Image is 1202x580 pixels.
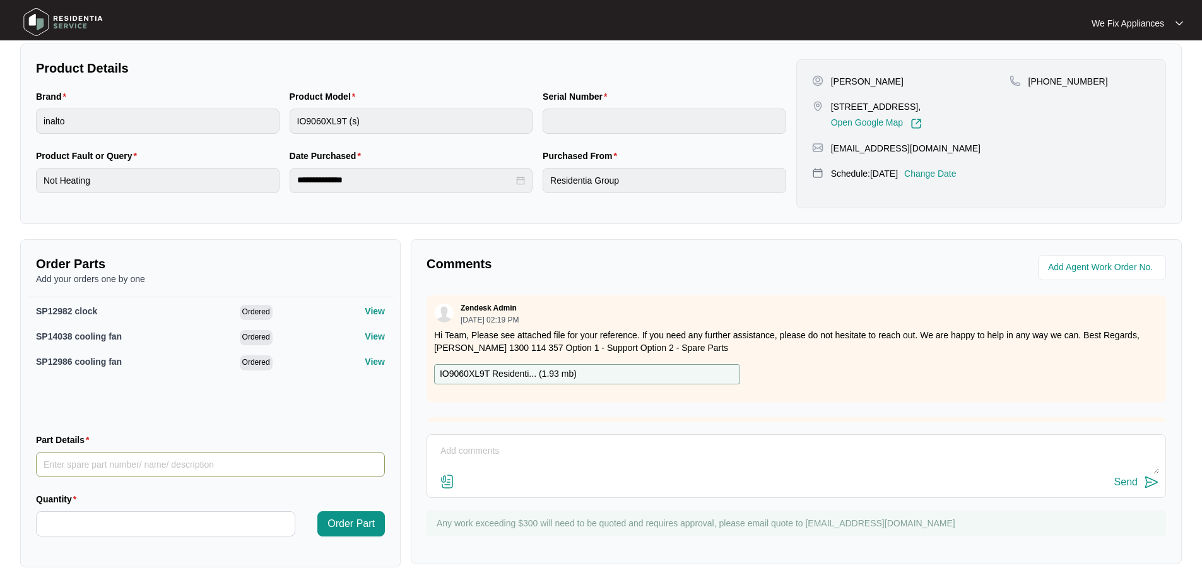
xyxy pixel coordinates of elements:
p: [DATE] 02:19 PM [461,316,519,324]
img: dropdown arrow [1175,20,1183,27]
img: map-pin [1010,75,1021,86]
p: Order Parts [36,255,385,273]
img: send-icon.svg [1144,475,1159,490]
p: View [365,330,385,343]
label: Part Details [36,434,95,446]
input: Product Model [290,109,533,134]
label: Serial Number [543,90,612,103]
p: [PHONE_NUMBER] [1028,75,1108,88]
div: Send [1114,476,1138,488]
label: Product Fault or Query [36,150,142,162]
p: Schedule: [DATE] [831,167,898,180]
label: Quantity [36,493,81,506]
p: [PERSON_NAME] [831,75,904,88]
img: map-pin [812,142,823,153]
span: Ordered [240,355,273,370]
span: SP12982 clock [36,306,97,316]
input: Date Purchased [297,174,514,187]
img: Link-External [910,118,922,129]
img: map-pin [812,100,823,112]
img: map-pin [812,167,823,179]
a: Open Google Map [831,118,922,129]
p: IO9060XL9T Residenti... ( 1.93 mb ) [440,367,577,381]
p: We Fix Appliances [1092,17,1164,30]
p: Any work exceeding $300 will need to be quoted and requires approval, please email quote to [EMAI... [437,517,1160,530]
input: Quantity [37,512,295,536]
label: Purchased From [543,150,622,162]
span: Ordered [240,330,273,345]
p: View [365,305,385,317]
img: file-attachment-doc.svg [440,474,455,489]
input: Add Agent Work Order No. [1048,260,1158,275]
p: Comments [427,255,787,273]
p: Product Details [36,59,786,77]
input: Part Details [36,452,385,477]
span: SP14038 cooling fan [36,331,122,341]
input: Product Fault or Query [36,168,280,193]
label: Brand [36,90,71,103]
span: SP12986 cooling fan [36,357,122,367]
input: Serial Number [543,109,786,134]
span: Order Part [327,516,375,531]
p: Add your orders one by one [36,273,385,285]
img: user.svg [435,304,454,323]
p: View [365,355,385,368]
p: [EMAIL_ADDRESS][DOMAIN_NAME] [831,142,981,155]
label: Product Model [290,90,361,103]
button: Send [1114,474,1159,491]
input: Brand [36,109,280,134]
img: user-pin [812,75,823,86]
p: Change Date [904,167,957,180]
input: Purchased From [543,168,786,193]
label: Date Purchased [290,150,366,162]
img: residentia service logo [19,3,107,41]
p: [STREET_ADDRESS], [831,100,922,113]
p: Zendesk Admin [461,303,517,313]
p: Hi Team, Please see attached file for your reference. If you need any further assistance, please ... [434,329,1158,354]
span: Ordered [240,305,273,320]
button: Order Part [317,511,385,536]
